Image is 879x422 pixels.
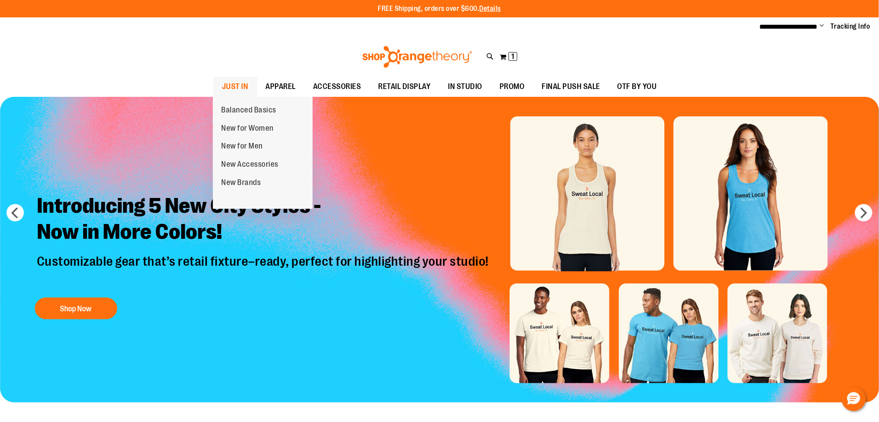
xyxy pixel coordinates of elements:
[500,77,525,96] span: PROMO
[222,77,248,96] span: JUST IN
[213,174,270,192] a: New Brands
[609,77,666,97] a: OTF BY YOU
[448,77,483,96] span: IN STUDIO
[213,101,285,119] a: Balanced Basics
[213,97,313,209] ul: JUST IN
[213,155,288,174] a: New Accessories
[222,178,261,189] span: New Brands
[7,204,24,221] button: prev
[30,186,497,323] a: Introducing 5 New City Styles -Now in More Colors! Customizable gear that’s retail fixture–ready,...
[542,77,601,96] span: FINAL PUSH SALE
[831,22,871,31] a: Tracking Info
[213,137,272,155] a: New for Men
[491,77,533,97] a: PROMO
[35,297,117,319] button: Shop Now
[313,77,361,96] span: ACCESSORIES
[213,119,283,138] a: New for Women
[222,160,279,171] span: New Accessories
[30,186,497,254] h2: Introducing 5 New City Styles - Now in More Colors!
[222,142,263,152] span: New for Men
[379,77,431,96] span: RETAIL DISPLAY
[304,77,370,97] a: ACCESSORIES
[266,77,296,96] span: APPAREL
[30,254,497,289] p: Customizable gear that’s retail fixture–ready, perfect for highlighting your studio!
[440,77,491,97] a: IN STUDIO
[257,77,305,97] a: APPAREL
[533,77,609,97] a: FINAL PUSH SALE
[222,124,274,135] span: New for Women
[361,46,474,68] img: Shop Orangetheory
[511,52,514,61] span: 1
[855,204,872,221] button: next
[378,4,501,14] p: FREE Shipping, orders over $600.
[480,5,501,13] a: Details
[370,77,440,97] a: RETAIL DISPLAY
[222,105,277,116] span: Balanced Basics
[213,77,257,97] a: JUST IN
[820,22,824,31] button: Account menu
[842,387,866,411] button: Hello, have a question? Let’s chat.
[618,77,657,96] span: OTF BY YOU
